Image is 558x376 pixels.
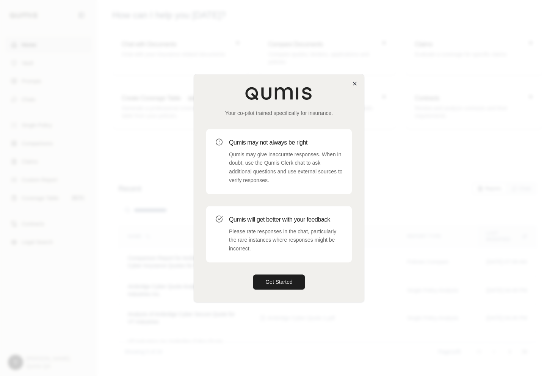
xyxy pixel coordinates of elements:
[229,138,343,147] h3: Qumis may not always be right
[229,150,343,185] p: Qumis may give inaccurate responses. When in doubt, use the Qumis Clerk chat to ask additional qu...
[229,215,343,224] h3: Qumis will get better with your feedback
[229,227,343,253] p: Please rate responses in the chat, particularly the rare instances where responses might be incor...
[206,109,352,117] p: Your co-pilot trained specifically for insurance.
[245,87,313,100] img: Qumis Logo
[253,274,305,289] button: Get Started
